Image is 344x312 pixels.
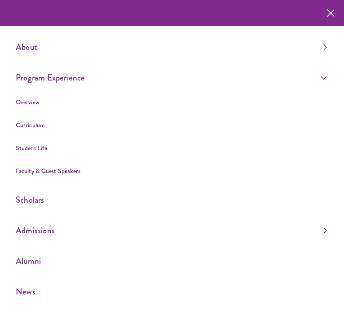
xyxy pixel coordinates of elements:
[16,143,47,152] a: Student Life
[16,166,80,175] a: Faculty & Guest Speakers
[16,70,327,85] a: Program Experience
[16,284,327,299] a: News
[16,120,45,129] a: Curriculum
[16,254,327,268] a: Alumni
[16,223,327,238] a: Admissions
[16,192,327,207] a: Scholars
[16,40,327,54] a: About
[16,98,40,107] a: Overview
